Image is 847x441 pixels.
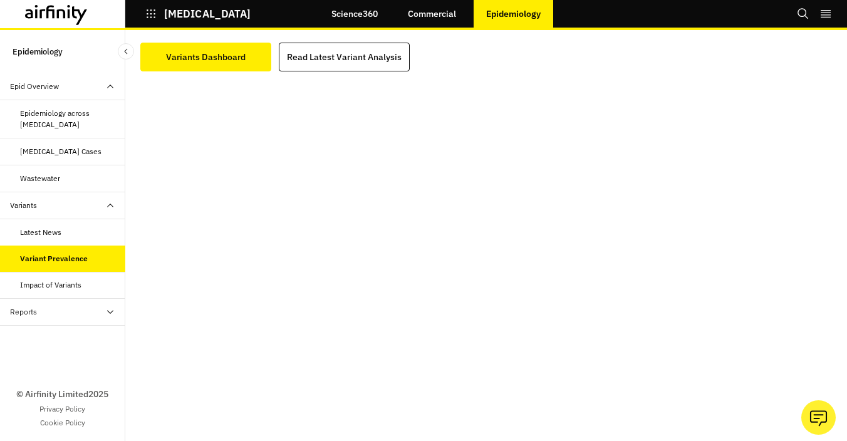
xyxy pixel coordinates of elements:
div: Variant Prevalence [20,253,88,264]
a: Cookie Policy [40,417,85,428]
button: [MEDICAL_DATA] [145,3,251,24]
div: Variants [10,200,37,211]
p: Epidemiology [486,9,541,19]
p: © Airfinity Limited 2025 [16,388,108,401]
div: Read Latest Variant Analysis [287,48,402,66]
div: Wastewater [20,173,60,184]
p: Epidemiology [13,40,63,63]
div: Epidemiology across [MEDICAL_DATA] [20,108,115,130]
button: Search [797,3,809,24]
div: Latest News [20,227,61,238]
p: [MEDICAL_DATA] [164,8,251,19]
button: Close Sidebar [118,43,134,60]
div: Epid Overview [10,81,59,92]
a: Privacy Policy [39,403,85,415]
button: Ask our analysts [801,400,836,435]
div: Impact of Variants [20,279,81,291]
div: Variants Dashboard [166,48,246,66]
div: Reports [10,306,37,318]
div: [MEDICAL_DATA] Cases [20,146,101,157]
